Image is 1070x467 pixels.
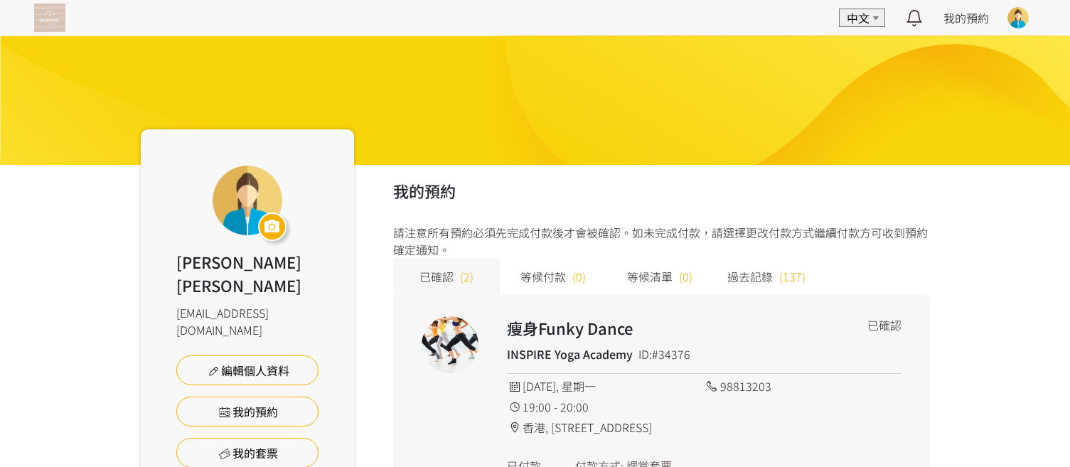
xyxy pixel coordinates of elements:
a: 我的預約 [176,397,319,426]
span: 過去記錄 [727,268,773,285]
div: 已確認 [867,316,902,333]
div: [EMAIL_ADDRESS][DOMAIN_NAME] [176,304,319,338]
span: (0) [572,268,586,285]
div: [DATE], 星期一 [507,377,704,394]
a: 我的預約 [943,9,989,26]
span: 已確認 [419,268,454,285]
h4: INSPIRE Yoga Academy [507,345,633,363]
span: (137) [779,268,806,285]
span: 等候清單 [627,268,673,285]
div: ID:#34376 [638,345,690,363]
div: [PERSON_NAME] [PERSON_NAME] [176,250,319,297]
h2: 我的預約 [393,179,930,203]
h2: 瘦身Funky Dance [507,316,823,340]
span: 香港, [STREET_ADDRESS] [523,419,652,436]
span: 等候付款 [520,268,566,285]
span: (0) [679,268,692,285]
a: 編輯個人資料 [176,355,319,385]
img: T57dtJh47iSJKDtQ57dN6xVUMYY2M0XQuGF02OI4.png [34,4,65,32]
span: (2) [460,268,474,285]
div: 19:00 - 20:00 [507,398,704,415]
